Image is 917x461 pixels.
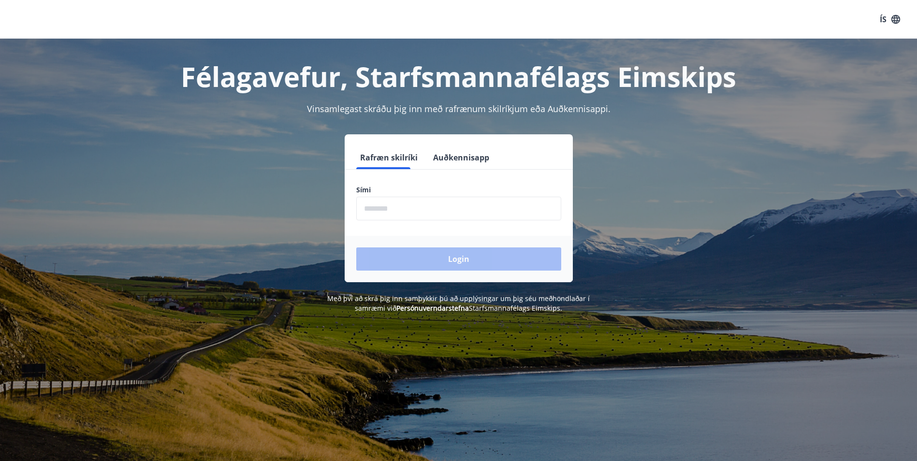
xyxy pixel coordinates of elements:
span: Vinsamlegast skráðu þig inn með rafrænum skilríkjum eða Auðkennisappi. [307,103,611,115]
h1: Félagavefur, Starfsmannafélags Eimskips [122,58,795,95]
button: ÍS [874,11,905,28]
span: Með því að skrá þig inn samþykkir þú að upplýsingar um þig séu meðhöndlaðar í samræmi við Starfsm... [327,294,590,313]
label: Sími [356,185,561,195]
button: Rafræn skilríki [356,146,422,169]
a: Persónuverndarstefna [396,303,469,313]
button: Auðkennisapp [429,146,493,169]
